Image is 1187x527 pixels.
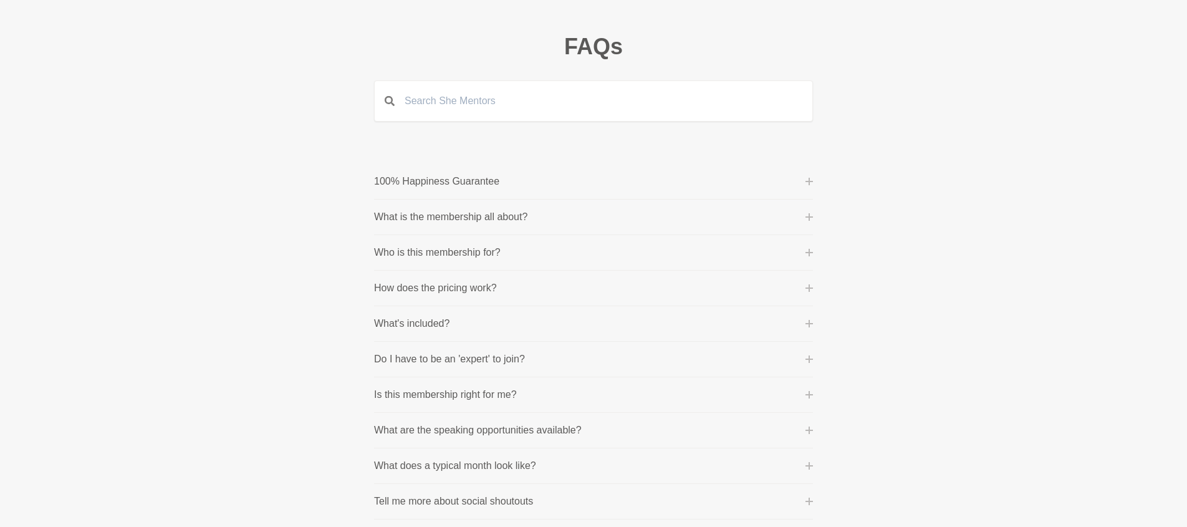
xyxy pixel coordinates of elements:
[374,245,501,260] p: Who is this membership for?
[374,352,525,367] p: Do I have to be an 'expert' to join?
[374,316,449,331] p: What's included?
[395,81,812,121] input: Search She Mentors
[374,210,813,225] button: What is the membership all about?
[374,281,497,296] p: How does the pricing work?
[374,494,813,509] button: Tell me more about social shoutouts
[374,458,536,473] p: What does a typical month look like?
[374,387,517,402] p: Is this membership right for me?
[374,458,813,473] button: What does a typical month look like?
[374,423,582,438] p: What are the speaking opportunities available?
[374,423,813,438] button: What are the speaking opportunities available?
[374,352,813,367] button: Do I have to be an 'expert' to join?
[374,174,499,189] p: 100% Happiness Guarantee
[374,387,813,402] button: Is this membership right for me?
[214,32,973,60] h1: FAQs
[374,281,813,296] button: How does the pricing work?
[374,494,533,509] p: Tell me more about social shoutouts
[374,316,813,331] button: What's included?
[374,210,527,225] p: What is the membership all about?
[374,245,813,260] button: Who is this membership for?
[374,174,813,189] button: 100% Happiness Guarantee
